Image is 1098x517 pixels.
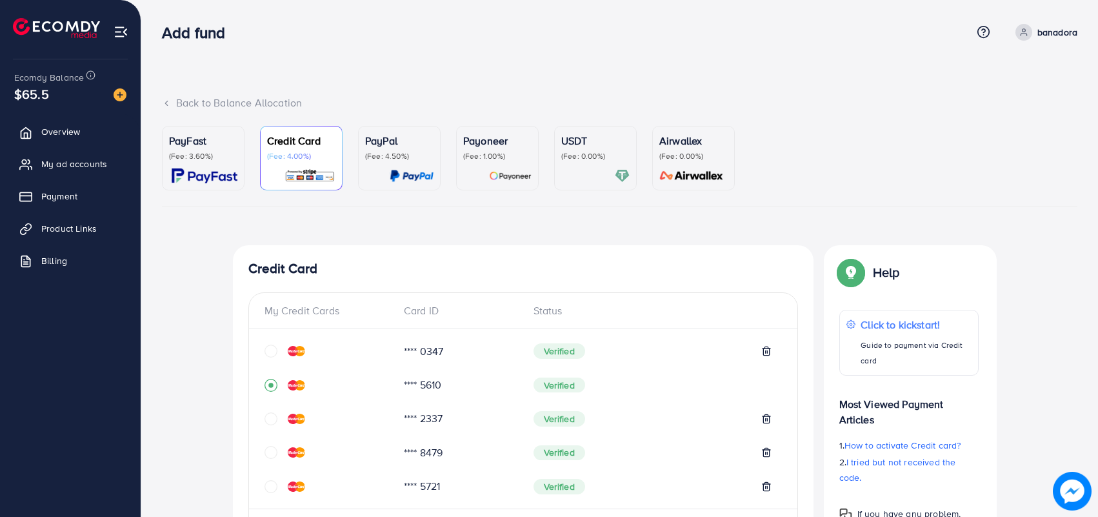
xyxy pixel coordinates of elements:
p: Guide to payment via Credit card [861,338,971,369]
p: PayFast [169,133,237,148]
img: card [615,168,630,183]
p: (Fee: 0.00%) [561,151,630,161]
span: Payment [41,190,77,203]
p: PayPal [365,133,434,148]
img: credit [288,346,305,356]
span: Verified [534,411,585,427]
div: Status [523,303,782,318]
a: My ad accounts [10,151,131,177]
p: banadora [1037,25,1077,40]
p: 2. [839,454,979,485]
img: credit [288,414,305,424]
p: 1. [839,438,979,453]
p: (Fee: 1.00%) [463,151,532,161]
span: Verified [534,378,585,393]
a: Product Links [10,216,131,241]
img: credit [288,482,305,492]
p: Most Viewed Payment Articles [839,386,979,427]
p: (Fee: 4.00%) [267,151,335,161]
svg: circle [265,446,277,459]
img: image [114,88,126,101]
img: credit [288,380,305,390]
p: USDT [561,133,630,148]
span: Verified [534,445,585,461]
p: (Fee: 4.50%) [365,151,434,161]
h4: Credit Card [248,261,798,277]
span: $65.5 [14,85,49,103]
a: banadora [1010,24,1077,41]
h3: Add fund [162,23,235,42]
img: image [1053,472,1092,511]
img: menu [114,25,128,39]
svg: circle [265,480,277,493]
span: Overview [41,125,80,138]
span: Product Links [41,222,97,235]
span: Verified [534,343,585,359]
img: card [655,168,728,183]
svg: circle [265,345,277,358]
img: card [284,168,335,183]
img: card [390,168,434,183]
p: (Fee: 3.60%) [169,151,237,161]
a: Billing [10,248,131,274]
div: Card ID [394,303,523,318]
p: Payoneer [463,133,532,148]
p: (Fee: 0.00%) [659,151,728,161]
img: credit [288,447,305,458]
div: My Credit Cards [265,303,394,318]
span: I tried but not received the code. [839,456,956,484]
p: Click to kickstart! [861,317,971,332]
span: How to activate Credit card? [844,439,961,452]
svg: circle [265,412,277,425]
img: card [172,168,237,183]
a: Overview [10,119,131,145]
svg: record circle [265,379,277,392]
span: Ecomdy Balance [14,71,84,84]
span: My ad accounts [41,157,107,170]
img: logo [13,18,100,38]
p: Airwallex [659,133,728,148]
div: Back to Balance Allocation [162,96,1077,110]
span: Verified [534,479,585,494]
p: Help [873,265,900,280]
img: Popup guide [839,261,863,284]
span: Billing [41,254,67,267]
img: card [489,168,532,183]
a: Payment [10,183,131,209]
p: Credit Card [267,133,335,148]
